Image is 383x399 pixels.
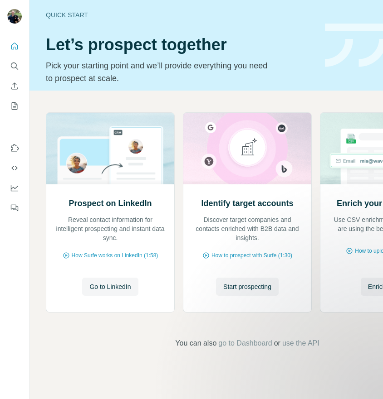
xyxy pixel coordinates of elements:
[69,197,152,210] h2: Prospect on LinkedIn
[46,59,273,85] p: Pick your starting point and we’ll provide everything you need to prospect at scale.
[46,36,314,54] h1: Let’s prospect together
[7,160,22,176] button: Use Surfe API
[72,251,158,260] span: How Surfe works on LinkedIn (1:58)
[46,113,175,184] img: Prospect on LinkedIn
[183,113,312,184] img: Identify target accounts
[352,368,374,390] iframe: Intercom live chat
[192,215,302,242] p: Discover target companies and contacts enriched with B2B data and insights.
[201,197,293,210] h2: Identify target accounts
[175,338,216,349] span: You can also
[7,200,22,216] button: Feedback
[7,38,22,54] button: Quick start
[7,58,22,74] button: Search
[55,215,165,242] p: Reveal contact information for intelligent prospecting and instant data sync.
[46,10,314,19] div: Quick start
[7,78,22,94] button: Enrich CSV
[7,140,22,156] button: Use Surfe on LinkedIn
[7,180,22,196] button: Dashboard
[82,278,138,296] button: Go to LinkedIn
[7,98,22,114] button: My lists
[89,282,131,291] span: Go to LinkedIn
[7,9,22,24] img: Avatar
